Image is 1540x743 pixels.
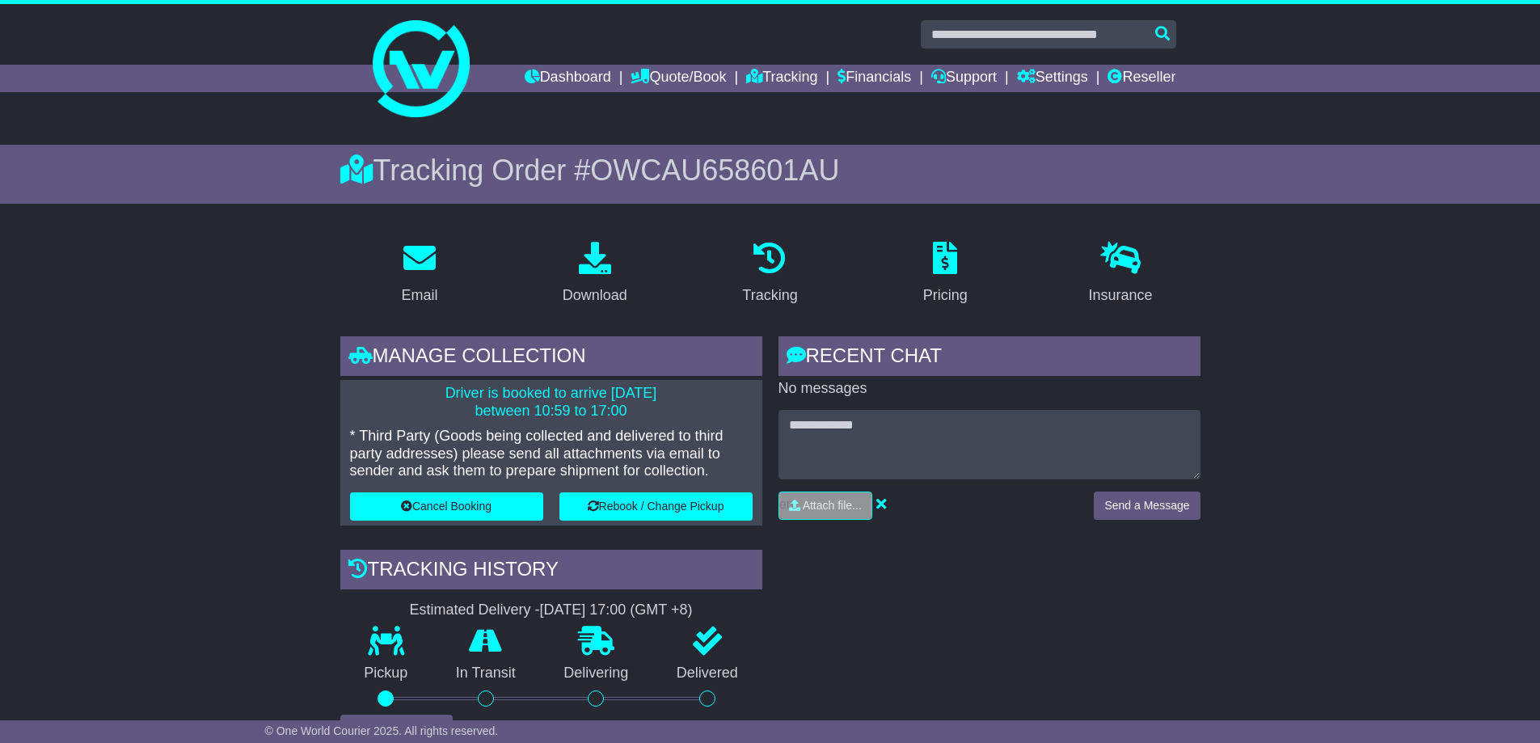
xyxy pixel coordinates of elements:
a: Tracking [732,236,808,312]
p: * Third Party (Goods being collected and delivered to third party addresses) please send all atta... [350,428,753,480]
div: Tracking Order # [340,153,1200,188]
div: Manage collection [340,336,762,380]
span: OWCAU658601AU [590,154,839,187]
span: © One World Courier 2025. All rights reserved. [265,724,499,737]
p: Pickup [340,665,432,682]
button: View Full Tracking [340,715,453,743]
div: Insurance [1089,285,1153,306]
a: Financials [838,65,911,92]
a: Pricing [913,236,978,312]
p: No messages [778,380,1200,398]
div: Estimated Delivery - [340,602,762,619]
a: Quote/Book [631,65,726,92]
a: Tracking [746,65,817,92]
a: Download [552,236,638,312]
div: Tracking [742,285,797,306]
div: [DATE] 17:00 (GMT +8) [540,602,693,619]
a: Insurance [1078,236,1163,312]
div: RECENT CHAT [778,336,1200,380]
p: In Transit [432,665,540,682]
div: Pricing [923,285,968,306]
a: Support [931,65,997,92]
a: Settings [1017,65,1088,92]
p: Driver is booked to arrive [DATE] between 10:59 to 17:00 [350,385,753,420]
a: Dashboard [525,65,611,92]
button: Send a Message [1094,492,1200,520]
button: Cancel Booking [350,492,543,521]
button: Rebook / Change Pickup [559,492,753,521]
div: Download [563,285,627,306]
p: Delivered [652,665,762,682]
div: Email [401,285,437,306]
div: Tracking history [340,550,762,593]
a: Email [390,236,448,312]
p: Delivering [540,665,653,682]
a: Reseller [1108,65,1175,92]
